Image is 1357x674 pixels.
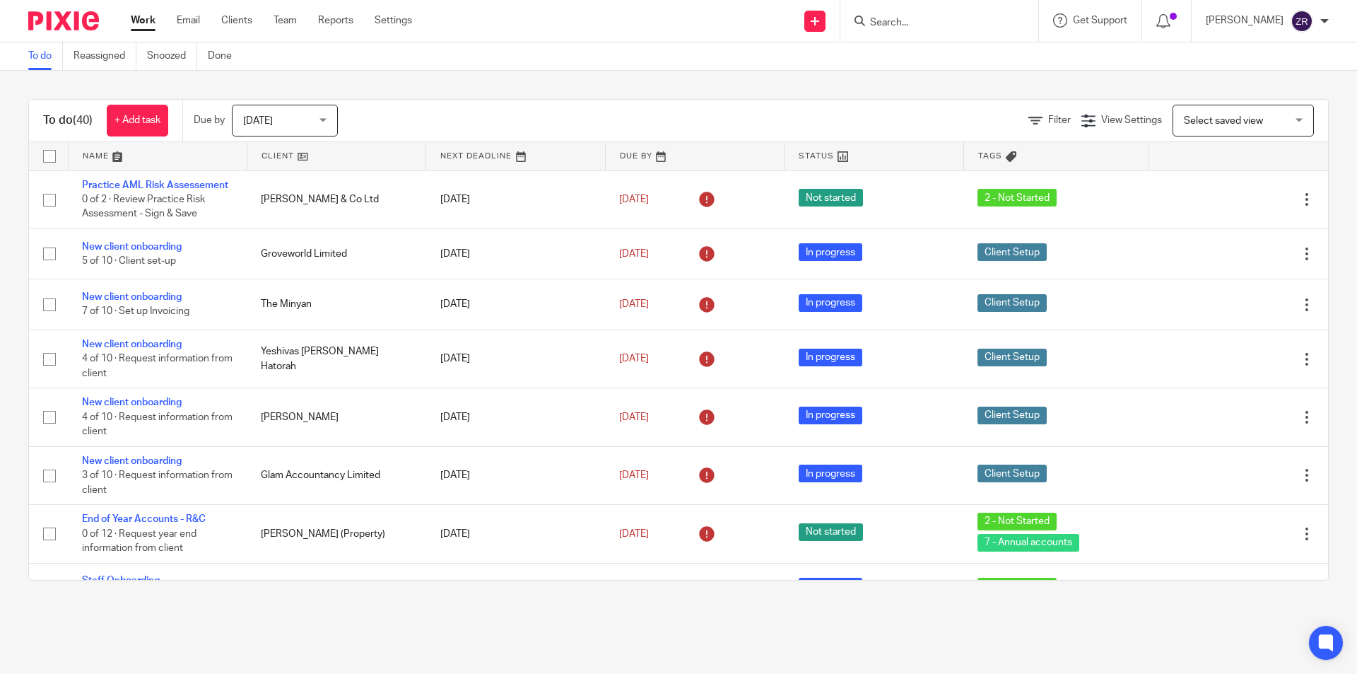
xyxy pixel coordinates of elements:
a: Reassigned [74,42,136,70]
a: New client onboarding [82,397,182,407]
span: Client Setup [977,465,1047,482]
a: Reports [318,13,353,28]
span: In progress [799,243,862,261]
span: Client Setup [977,243,1047,261]
td: Groveworld Limited [247,228,425,279]
p: [PERSON_NAME] [1206,13,1283,28]
td: [PERSON_NAME] (Property) [247,505,425,563]
span: 0 of 2 · Review Practice Risk Assessment - Sign & Save [82,194,205,219]
a: Clients [221,13,252,28]
span: Not started [799,189,863,207]
a: + Add task [107,105,168,136]
span: 0 of 12 · Request year end information from client [82,529,196,554]
span: 2 - Not Started [977,189,1057,207]
a: Done [208,42,242,70]
span: [DATE] [619,354,649,364]
span: 2 - Not Started [977,513,1057,530]
span: [DATE] [619,299,649,309]
span: In progress [799,349,862,366]
span: Tags [978,152,1002,160]
span: 4 of 10 · Request information from client [82,354,233,378]
img: Pixie [28,11,99,30]
td: [DATE] [426,228,605,279]
td: [PERSON_NAME] [247,388,425,446]
span: Not started [799,523,863,541]
p: Due by [194,113,225,127]
span: Client Setup [977,407,1047,424]
span: [DATE] [619,249,649,259]
span: Filter [1048,115,1071,125]
h1: To do [43,113,93,128]
span: [DATE] [619,194,649,204]
td: Glam Accountancy Limited [247,446,425,504]
a: Work [131,13,155,28]
a: Practice AML Risk Assessement [82,180,228,190]
span: 4 of 10 · Request information from client [82,412,233,437]
td: [PERSON_NAME] [247,563,425,613]
a: New client onboarding [82,292,182,302]
a: Staff Onboarding [82,576,160,586]
span: View Settings [1101,115,1162,125]
a: To do [28,42,63,70]
td: [DATE] [426,446,605,504]
td: [DATE] [426,505,605,563]
span: [DATE] [619,529,649,539]
a: End of Year Accounts - R&C [82,514,206,524]
span: In progress [799,407,862,424]
td: [DATE] [426,330,605,388]
a: New client onboarding [82,339,182,349]
span: 3 of 10 · Request information from client [82,470,233,495]
td: [DATE] [426,279,605,330]
span: [DATE] [243,116,273,126]
span: (40) [73,115,93,126]
span: Get Support [1073,16,1127,25]
span: 5 of 10 · Client set-up [82,256,176,266]
span: Select saved view [1184,116,1263,126]
span: 7 of 10 · Set up Invoicing [82,307,189,317]
td: Yeshivas [PERSON_NAME] Hatorah [247,330,425,388]
td: [PERSON_NAME] & Co Ltd [247,170,425,228]
td: The Minyan [247,279,425,330]
span: In progress [799,465,862,482]
span: [DATE] [619,412,649,422]
a: Email [177,13,200,28]
a: Settings [375,13,412,28]
input: Search [869,17,996,30]
span: 2 - Not Started [977,578,1057,595]
a: New client onboarding [82,456,182,466]
span: [DATE] [619,470,649,480]
a: Snoozed [147,42,197,70]
a: Team [274,13,297,28]
td: [DATE] [426,170,605,228]
span: In progress [799,294,862,312]
td: [DATE] [426,388,605,446]
span: In progress [799,578,862,595]
span: Client Setup [977,349,1047,366]
span: Client Setup [977,294,1047,312]
a: New client onboarding [82,242,182,252]
img: svg%3E [1291,10,1313,33]
td: [DATE] [426,563,605,613]
span: 7 - Annual accounts [977,534,1079,552]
